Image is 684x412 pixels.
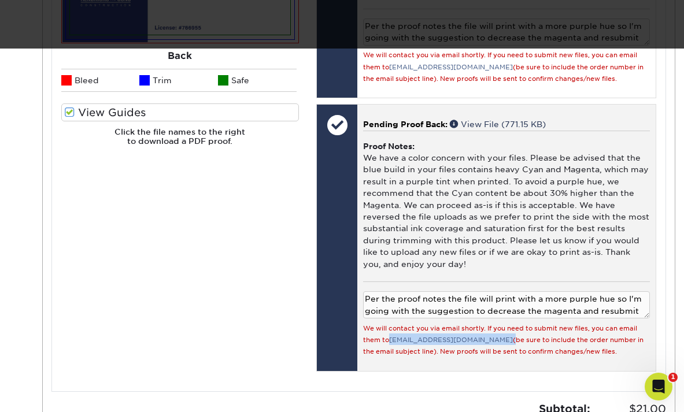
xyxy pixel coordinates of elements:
span: 1 [668,373,678,382]
a: [EMAIL_ADDRESS][DOMAIN_NAME] [389,336,513,344]
iframe: Intercom live chat [645,373,672,400]
small: We will contact you via email shortly. If you need to submit new files, you can email them to (be... [363,325,644,356]
a: View File (771.15 KB) [450,120,546,129]
div: We have a color concern with your files. Please be advised that the blue build in your files cont... [363,131,650,282]
h6: Click the file names to the right to download a PDF proof. [61,127,299,155]
li: Safe [218,69,297,92]
strong: Proof Notes: [363,142,415,151]
li: Bleed [61,69,140,92]
li: Trim [139,69,218,92]
a: [EMAIL_ADDRESS][DOMAIN_NAME] [389,64,513,71]
span: Pending Proof Back: [363,120,448,129]
small: We will contact you via email shortly. If you need to submit new files, you can email them to (be... [363,51,644,83]
div: Back [61,43,299,69]
label: View Guides [61,103,299,121]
